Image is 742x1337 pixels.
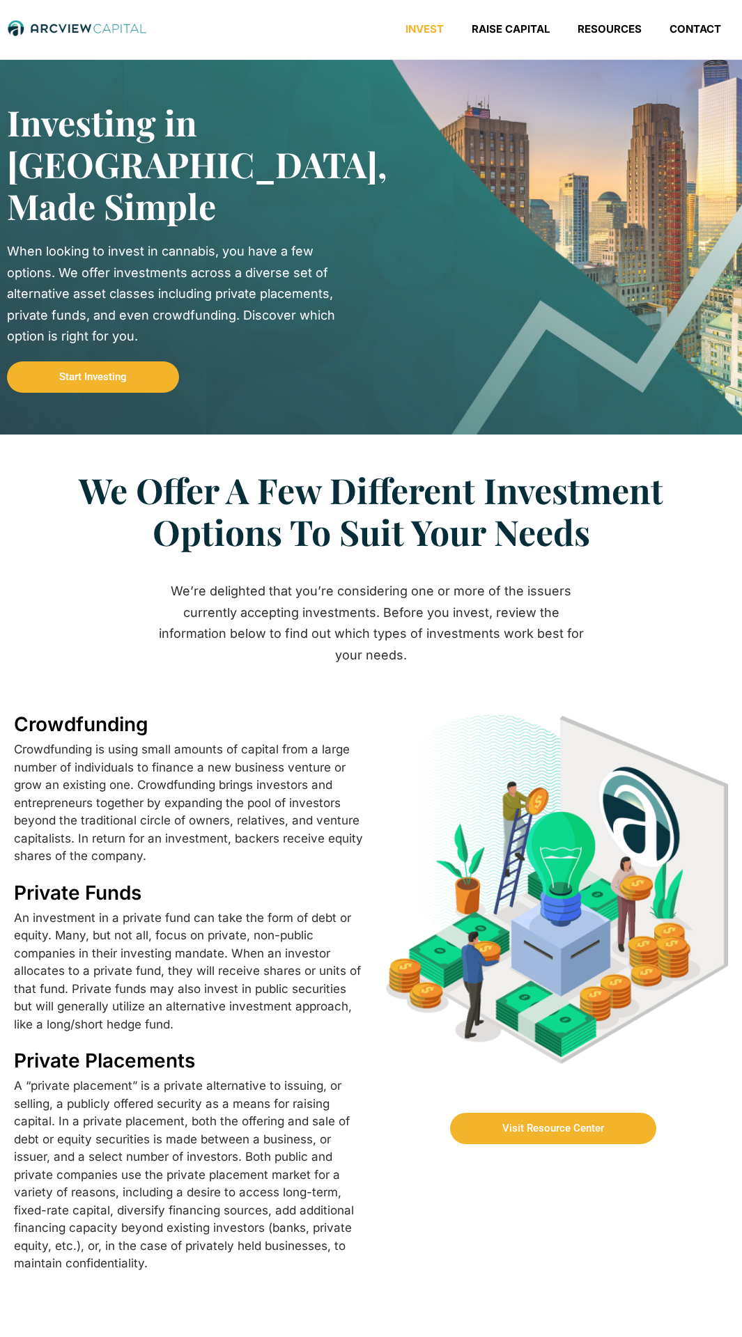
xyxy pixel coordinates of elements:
[7,102,330,227] h2: Investing in [GEOGRAPHIC_DATA], Made Simple
[7,361,179,393] a: Start Investing
[30,469,713,553] h2: We Offer A Few Different Investment Options To Suit Your Needs
[14,909,364,1034] div: An investment in a private fund can take the form of debt or equity. Many, but not all, focus on ...
[392,22,458,36] a: Invest
[656,22,735,36] a: Contact
[14,1051,364,1070] h2: Private Placements
[458,22,564,36] a: Raise Capital
[59,372,127,382] span: Start Investing
[502,1123,604,1134] span: Visit Resource Center
[148,581,594,666] div: We’re delighted that you’re considering one or more of the issuers currently accepting investment...
[7,241,350,347] div: When looking to invest in cannabis, you have a few options. We offer investments across a diverse...
[14,741,364,866] div: Crowdfunding is using small amounts of capital from a large number of individuals to finance a ne...
[564,22,656,36] a: Resources
[450,1113,656,1144] a: Visit Resource Center
[14,714,364,734] h2: Crowdfunding
[14,1077,364,1273] div: A “private placement” is a private alternative to issuing, or selling, a publicly offered securit...
[14,883,364,902] h2: Private Funds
